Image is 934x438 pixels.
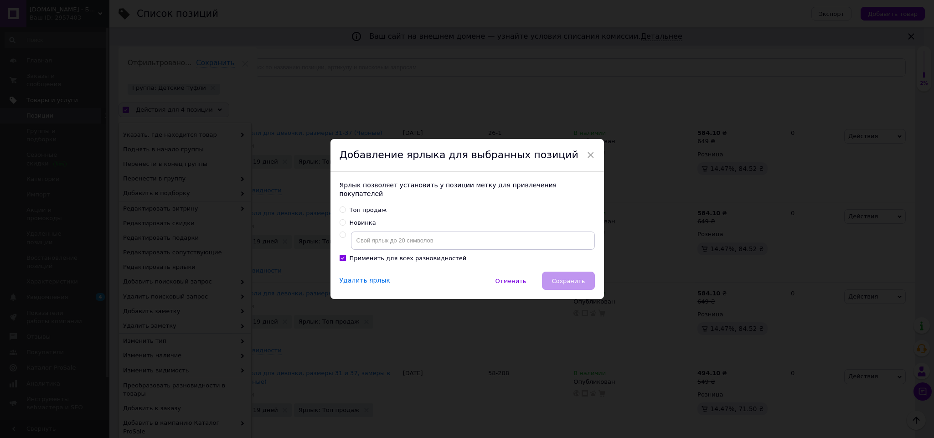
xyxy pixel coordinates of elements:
[495,278,526,284] span: Отменить
[350,254,467,263] div: Применить для всех разновидностей
[340,181,595,199] div: Ярлык позволяет установить у позиции метку для привлечения покупателей
[350,206,387,214] div: Топ продаж
[587,147,595,163] span: ×
[350,219,376,227] div: Новинка
[330,139,604,172] div: Добавление ярлыка для выбранных позиций
[340,276,390,286] div: Удалить ярлык
[351,232,595,250] input: Свой ярлык до 20 символов
[486,272,536,290] button: Отменить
